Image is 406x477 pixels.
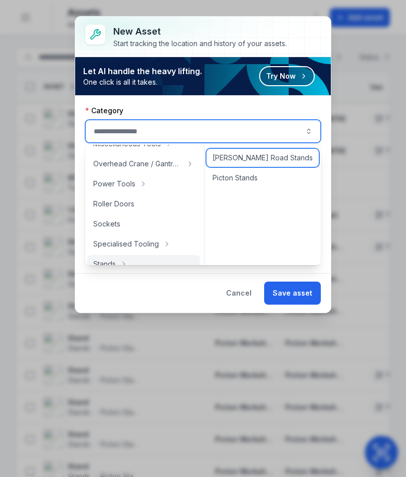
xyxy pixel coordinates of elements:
[93,239,159,249] span: Specialised Tooling
[213,173,258,183] span: Picton Stands
[83,65,202,77] strong: Let AI handle the heavy lifting.
[85,106,123,116] label: Category
[93,259,116,269] span: Stands
[113,25,287,39] h3: New asset
[213,153,313,163] span: [PERSON_NAME] Road Stands
[93,199,134,209] span: Roller Doors
[93,219,120,229] span: Sockets
[113,39,287,49] div: Start tracking the location and history of your assets.
[93,159,182,169] span: Overhead Crane / Gantry Crane
[218,282,260,305] button: Cancel
[83,77,202,87] span: One click is all it takes.
[93,179,135,189] span: Power Tools
[259,66,315,86] button: Try Now
[264,282,321,305] button: Save asset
